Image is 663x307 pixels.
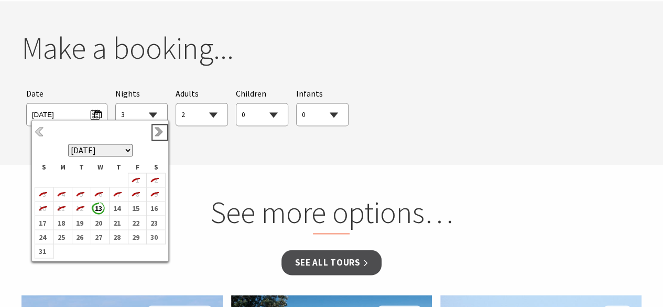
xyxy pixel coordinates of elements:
[236,88,266,99] span: Children
[72,187,86,201] i: 5
[72,230,86,244] b: 26
[91,162,110,173] th: W
[35,244,54,258] td: 31
[147,202,160,215] b: 16
[26,87,107,126] div: Please choose your desired arrival date
[53,230,72,244] td: 25
[128,230,147,244] td: 29
[147,162,166,173] th: S
[54,216,68,229] b: 18
[91,202,105,215] b: 13
[72,230,91,244] td: 26
[110,216,128,230] td: 21
[91,187,105,201] i: 6
[128,187,142,201] i: 8
[35,230,49,244] b: 24
[147,202,166,216] td: 16
[54,202,68,215] i: 11
[115,87,140,101] span: Nights
[115,87,168,126] div: Choose a number of nights
[110,216,123,229] b: 21
[54,230,68,244] b: 25
[26,88,44,99] span: Date
[110,202,123,215] b: 14
[72,216,91,230] td: 19
[110,162,128,173] th: T
[147,230,166,244] td: 30
[91,202,110,216] td: 13
[91,230,110,244] td: 27
[54,187,68,201] i: 4
[35,230,54,244] td: 24
[72,202,86,215] i: 12
[176,88,199,99] span: Adults
[147,216,166,230] td: 23
[35,216,54,230] td: 17
[53,216,72,230] td: 18
[91,230,105,244] b: 27
[128,216,142,229] b: 22
[132,194,531,235] h2: See more options…
[35,162,54,173] th: S
[147,216,160,229] b: 23
[21,30,642,67] h2: Make a booking...
[35,244,49,258] b: 31
[110,202,128,216] td: 14
[147,230,160,244] b: 30
[147,173,160,187] i: 2
[128,202,147,216] td: 15
[147,187,160,201] i: 9
[128,230,142,244] b: 29
[35,202,49,215] i: 10
[91,216,105,229] b: 20
[91,216,110,230] td: 20
[72,216,86,229] b: 19
[296,88,323,99] span: Infants
[110,187,123,201] i: 7
[128,162,147,173] th: F
[128,216,147,230] td: 22
[128,173,142,187] i: 1
[53,162,72,173] th: M
[35,187,49,201] i: 3
[281,250,381,274] a: See all Tours
[72,162,91,173] th: T
[110,230,128,244] td: 28
[110,230,123,244] b: 28
[32,106,102,120] span: [DATE]
[35,216,49,229] b: 17
[128,202,142,215] b: 15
